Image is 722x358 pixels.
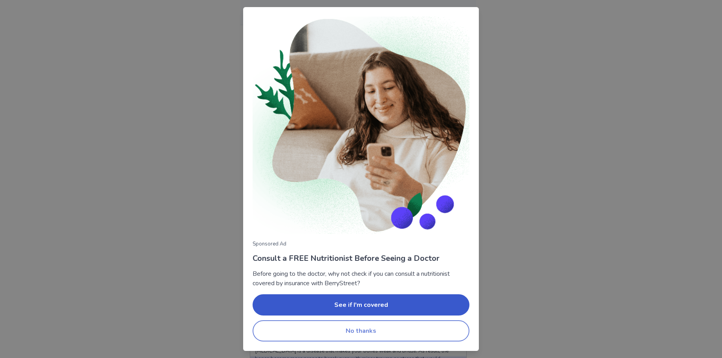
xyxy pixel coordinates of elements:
p: Before going to the doctor, why not check if you can consult a nutritionist covered by insurance ... [253,269,469,288]
p: Sponsored Ad [253,240,469,248]
button: See if I'm covered [253,294,469,316]
img: Woman consulting with nutritionist on phone [253,17,469,234]
p: Consult a FREE Nutritionist Before Seeing a Doctor [253,253,469,264]
button: No thanks [253,320,469,341]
